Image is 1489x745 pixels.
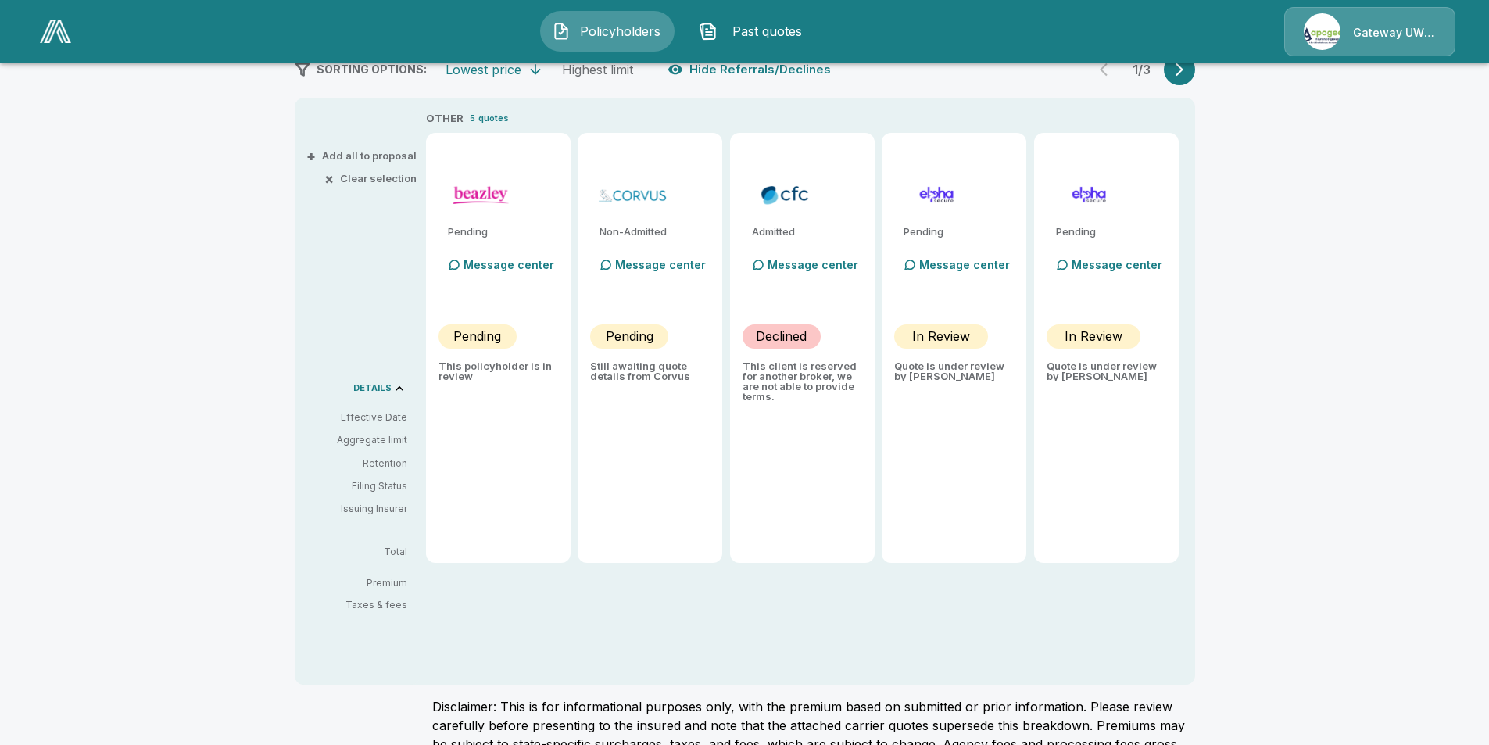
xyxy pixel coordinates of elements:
[756,327,807,346] p: Declined
[1126,63,1158,76] p: 1 / 3
[438,361,558,381] p: This policyholder is in review
[40,20,71,43] img: AA Logo
[478,112,509,125] p: quotes
[552,22,571,41] img: Policyholders Icon
[448,227,558,237] p: Pending
[324,174,334,184] span: ×
[687,11,821,52] button: Past quotes IconPast quotes
[900,183,973,206] img: elphacyberenhanced
[615,256,706,273] p: Message center
[664,55,837,84] button: Hide Referrals/Declines
[768,256,858,273] p: Message center
[307,479,407,493] p: Filing Status
[540,11,675,52] button: Policyholders IconPolicyholders
[307,578,420,588] p: Premium
[464,256,554,273] p: Message center
[743,361,862,402] p: This client is reserved for another broker, we are not able to provide terms.
[894,361,1014,381] p: Quote is under review by [PERSON_NAME]
[1072,256,1162,273] p: Message center
[307,547,420,557] p: Total
[1065,327,1122,346] p: In Review
[904,227,1014,237] p: Pending
[306,151,316,161] span: +
[426,111,464,127] p: OTHER
[724,22,810,41] span: Past quotes
[470,112,475,125] p: 5
[307,600,420,610] p: Taxes & fees
[445,183,517,206] img: beazleycyber
[596,183,669,206] img: corvuscybersurplus
[590,361,710,381] p: Still awaiting quote details from Corvus
[562,62,633,77] div: Highest limit
[307,502,407,516] p: Issuing Insurer
[1047,361,1166,381] p: Quote is under review by [PERSON_NAME]
[307,410,407,424] p: Effective Date
[307,433,407,447] p: Aggregate limit
[453,327,501,346] p: Pending
[752,227,862,237] p: Admitted
[600,227,710,237] p: Non-Admitted
[446,62,521,77] div: Lowest price
[919,256,1010,273] p: Message center
[317,63,427,76] span: SORTING OPTIONS:
[577,22,663,41] span: Policyholders
[328,174,417,184] button: ×Clear selection
[749,183,821,206] img: cfccyberadmitted
[606,327,653,346] p: Pending
[1053,183,1126,206] img: elphacyberstandard
[1056,227,1166,237] p: Pending
[307,457,407,471] p: Retention
[699,22,718,41] img: Past quotes Icon
[912,327,970,346] p: In Review
[353,384,392,392] p: DETAILS
[310,151,417,161] button: +Add all to proposal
